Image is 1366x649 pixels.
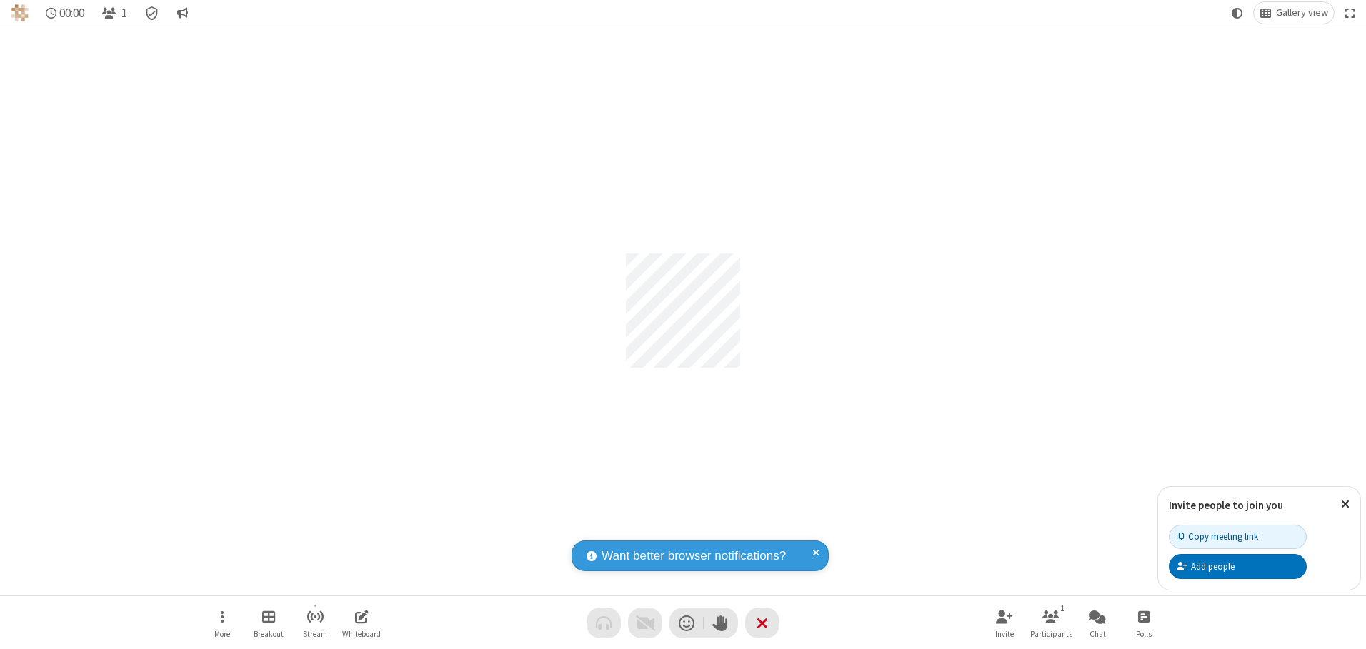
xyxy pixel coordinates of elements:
[745,608,779,638] button: End or leave meeting
[11,4,29,21] img: QA Selenium DO NOT DELETE OR CHANGE
[214,630,230,638] span: More
[294,603,336,643] button: Start streaming
[342,630,381,638] span: Whiteboard
[1090,630,1106,638] span: Chat
[59,6,84,20] span: 00:00
[628,608,662,638] button: Video
[1169,498,1283,512] label: Invite people to join you
[1057,602,1069,615] div: 1
[96,2,133,24] button: Open participant list
[587,608,621,638] button: Audio problem - check your Internet connection or call by phone
[1076,603,1119,643] button: Open chat
[1169,554,1307,578] button: Add people
[1276,7,1328,19] span: Gallery view
[1122,603,1165,643] button: Open poll
[40,2,91,24] div: Timer
[704,608,738,638] button: Raise hand
[303,630,327,638] span: Stream
[171,2,194,24] button: Conversation
[669,608,704,638] button: Send a reaction
[983,603,1026,643] button: Invite participants (Alt+I)
[1177,530,1258,543] div: Copy meeting link
[1340,2,1361,24] button: Fullscreen
[1030,630,1072,638] span: Participants
[247,603,290,643] button: Manage Breakout Rooms
[201,603,244,643] button: Open menu
[1330,487,1360,522] button: Close popover
[340,603,383,643] button: Open shared whiteboard
[121,6,127,20] span: 1
[1226,2,1249,24] button: Using system theme
[995,630,1014,638] span: Invite
[254,630,284,638] span: Breakout
[1169,525,1307,549] button: Copy meeting link
[1136,630,1152,638] span: Polls
[139,2,166,24] div: Meeting details Encryption enabled
[1254,2,1334,24] button: Change layout
[1030,603,1072,643] button: Open participant list
[602,547,786,565] span: Want better browser notifications?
